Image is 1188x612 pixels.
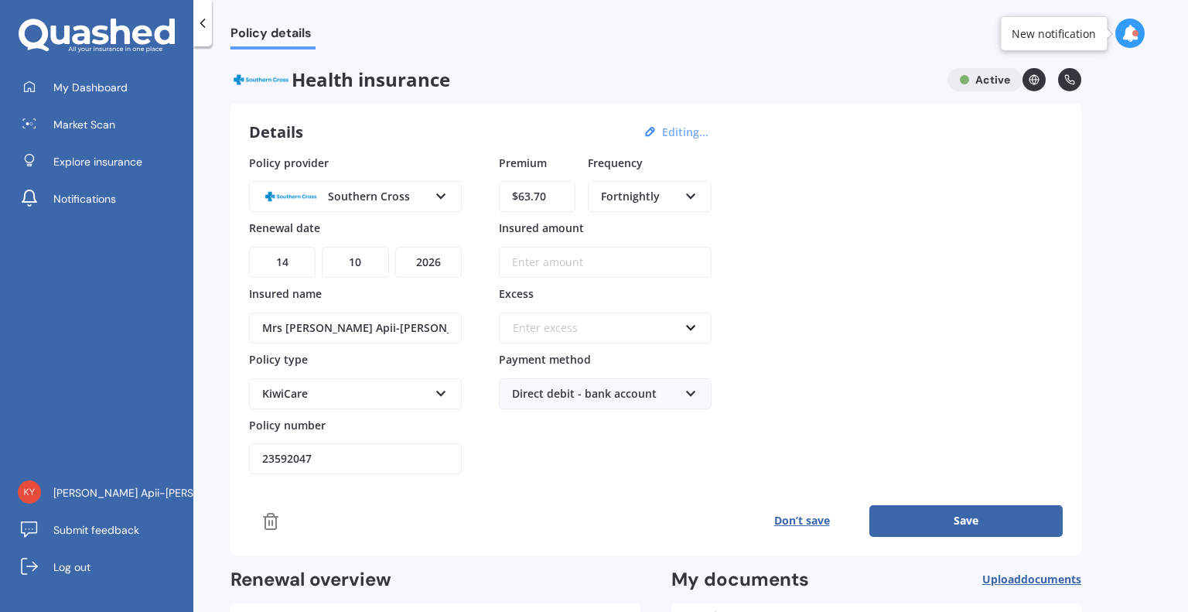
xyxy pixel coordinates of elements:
[513,320,679,337] div: Enter excess
[869,505,1063,536] button: Save
[249,286,322,301] span: Insured name
[53,191,116,207] span: Notifications
[12,72,193,103] a: My Dashboard
[12,146,193,177] a: Explore insurance
[499,247,712,278] input: Enter amount
[249,352,308,367] span: Policy type
[12,552,193,583] a: Log out
[512,385,678,402] div: Direct debit - bank account
[1021,572,1081,586] span: documents
[249,155,329,169] span: Policy provider
[262,186,319,207] img: SouthernCross.png
[262,385,428,402] div: KiwiCare
[53,559,90,575] span: Log out
[230,68,292,91] img: SouthernCross.png
[657,125,713,139] button: Editing...
[230,568,640,592] h2: Renewal overview
[53,80,128,95] span: My Dashboard
[249,417,326,432] span: Policy number
[53,154,142,169] span: Explore insurance
[499,221,584,235] span: Insured amount
[12,183,193,214] a: Notifications
[588,155,643,169] span: Frequency
[18,480,41,504] img: 1f8e222d11127618d35e8315da32c167
[982,573,1081,586] span: Upload
[262,188,428,205] div: Southern Cross
[12,515,193,545] a: Submit feedback
[249,122,303,142] h3: Details
[249,313,462,344] input: Enter name
[982,568,1081,592] button: Uploaddocuments
[230,68,935,91] span: Health insurance
[249,221,320,235] span: Renewal date
[734,505,869,536] button: Don’t save
[12,477,193,508] a: [PERSON_NAME] Apii-[PERSON_NAME]
[499,286,534,301] span: Excess
[53,522,139,538] span: Submit feedback
[53,485,250,501] span: [PERSON_NAME] Apii-[PERSON_NAME]
[601,188,678,205] div: Fortnightly
[12,109,193,140] a: Market Scan
[1012,26,1096,41] div: New notification
[230,26,316,46] span: Policy details
[499,155,547,169] span: Premium
[671,568,809,592] h2: My documents
[249,443,462,474] input: Enter policy number
[53,117,115,132] span: Market Scan
[499,181,575,212] input: Enter amount
[499,352,591,367] span: Payment method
